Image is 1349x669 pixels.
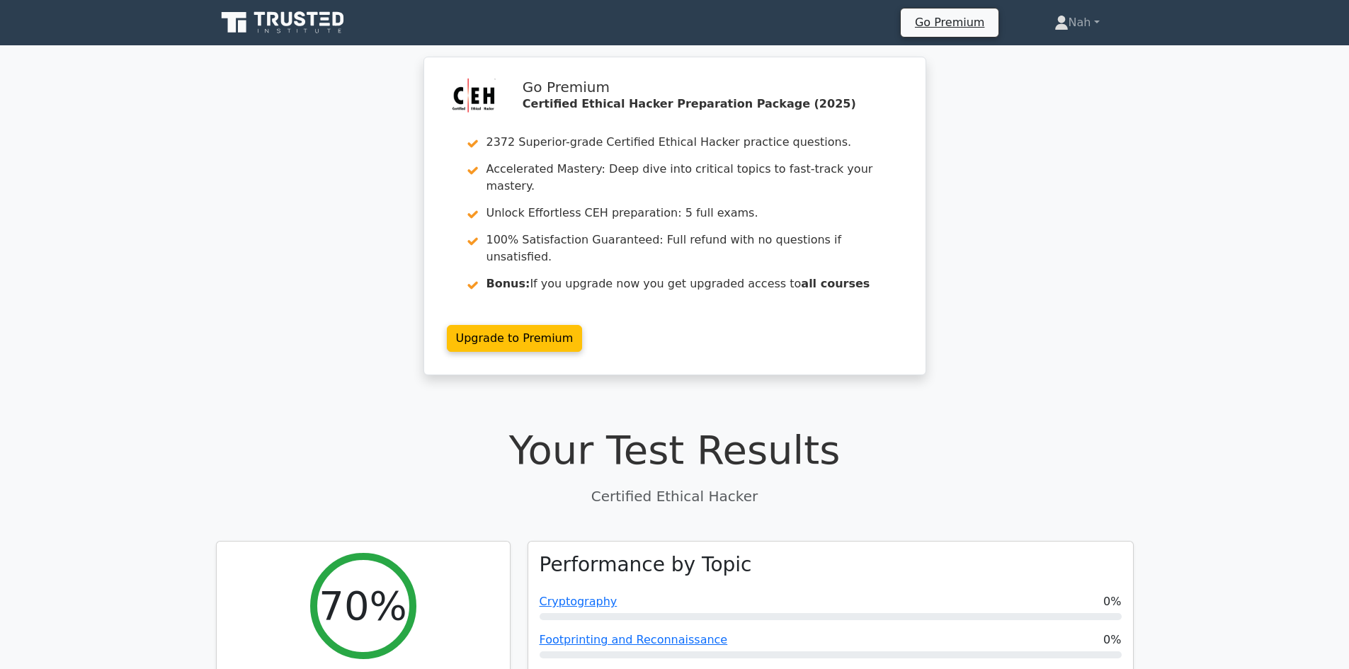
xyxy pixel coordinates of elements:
h2: 70% [319,582,406,629]
a: Nah [1020,8,1134,37]
span: 0% [1103,593,1121,610]
h1: Your Test Results [216,426,1134,474]
a: Cryptography [540,595,617,608]
h3: Performance by Topic [540,553,752,577]
p: Certified Ethical Hacker [216,486,1134,507]
a: Upgrade to Premium [447,325,583,352]
span: 0% [1103,631,1121,648]
a: Go Premium [906,13,993,32]
a: Footprinting and Reconnaissance [540,633,728,646]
